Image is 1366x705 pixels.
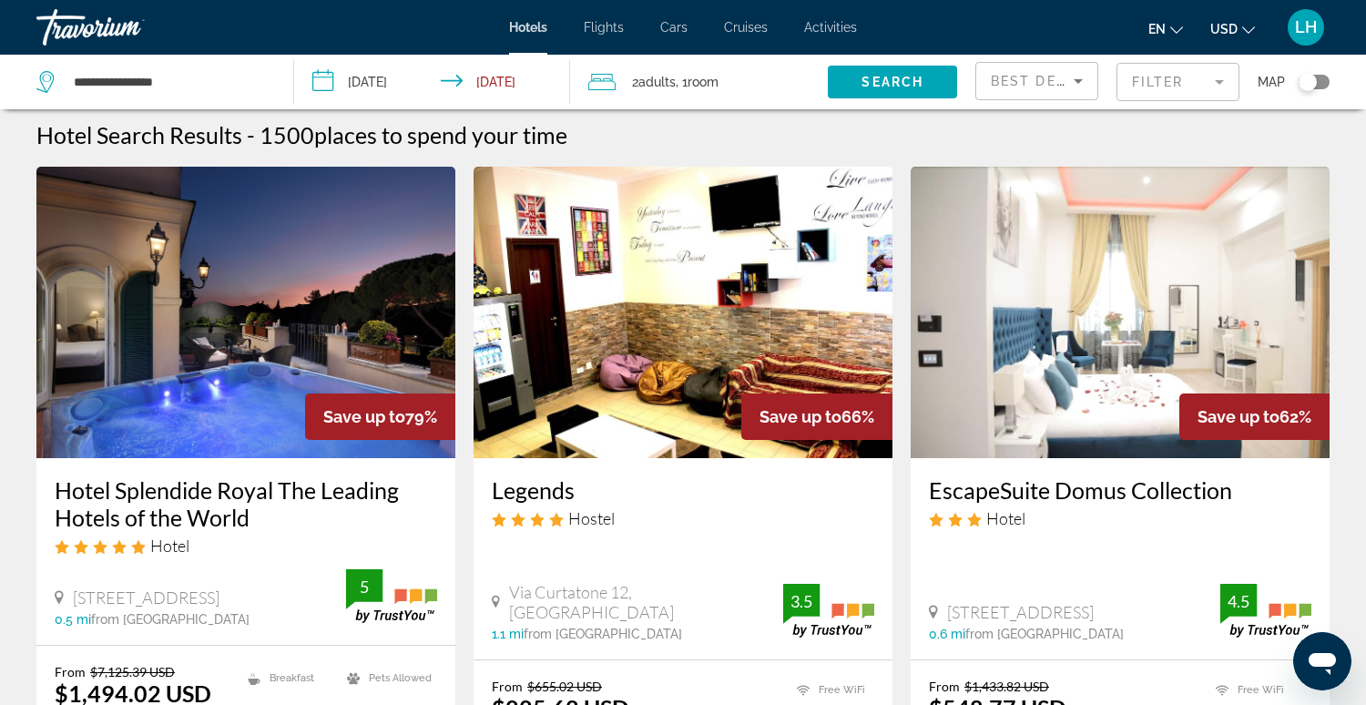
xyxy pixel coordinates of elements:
[929,627,965,641] span: 0.6 mi
[73,587,219,608] span: [STREET_ADDRESS]
[474,167,892,458] img: Hotel image
[55,476,437,531] a: Hotel Splendide Royal The Leading Hotels of the World
[323,407,405,426] span: Save up to
[783,590,820,612] div: 3.5
[239,664,338,691] li: Breakfast
[55,536,437,556] div: 5 star Hotel
[1116,62,1239,102] button: Filter
[492,476,874,504] a: Legends
[1282,8,1330,46] button: User Menu
[492,508,874,528] div: 4 star Hostel
[36,121,242,148] h1: Hotel Search Results
[1285,74,1330,90] button: Toggle map
[861,75,923,89] span: Search
[788,679,874,701] li: Free WiFi
[584,20,624,35] a: Flights
[492,679,523,694] span: From
[36,4,219,51] a: Travorium
[759,407,841,426] span: Save up to
[660,20,688,35] a: Cars
[991,70,1083,92] mat-select: Sort by
[294,55,570,109] button: Check-in date: Nov 2, 2025 Check-out date: Nov 5, 2025
[929,508,1311,528] div: 3 star Hotel
[1295,18,1317,36] span: LH
[991,74,1086,88] span: Best Deals
[724,20,768,35] a: Cruises
[55,664,86,679] span: From
[1293,632,1351,690] iframe: Button to launch messaging window
[1210,22,1238,36] span: USD
[741,393,892,440] div: 66%
[986,508,1025,528] span: Hotel
[911,167,1330,458] img: Hotel image
[1198,407,1279,426] span: Save up to
[36,167,455,458] img: Hotel image
[346,569,437,623] img: trustyou-badge.svg
[947,602,1094,622] span: [STREET_ADDRESS]
[804,20,857,35] a: Activities
[1148,15,1183,42] button: Change language
[676,69,719,95] span: , 1
[90,664,175,679] del: $7,125.39 USD
[1220,584,1311,638] img: trustyou-badge.svg
[524,627,682,641] span: from [GEOGRAPHIC_DATA]
[965,627,1124,641] span: from [GEOGRAPHIC_DATA]
[632,69,676,95] span: 2
[260,121,567,148] h2: 1500
[91,612,250,627] span: from [GEOGRAPHIC_DATA]
[338,664,437,691] li: Pets Allowed
[783,584,874,638] img: trustyou-badge.svg
[150,536,189,556] span: Hotel
[638,75,676,89] span: Adults
[929,679,960,694] span: From
[55,612,91,627] span: 0.5 mi
[1179,393,1330,440] div: 62%
[509,20,547,35] a: Hotels
[688,75,719,89] span: Room
[509,582,783,622] span: Via Curtatone 12, [GEOGRAPHIC_DATA]
[568,508,615,528] span: Hostel
[346,576,382,598] div: 5
[1210,15,1255,42] button: Change currency
[1258,69,1285,95] span: Map
[492,627,524,641] span: 1.1 mi
[305,393,455,440] div: 79%
[527,679,602,694] del: $655.02 USD
[314,121,567,148] span: places to spend your time
[828,66,957,98] button: Search
[929,476,1311,504] a: EscapeSuite Domus Collection
[1207,679,1311,701] li: Free WiFi
[247,121,255,148] span: -
[1220,590,1257,612] div: 4.5
[570,55,828,109] button: Travelers: 2 adults, 0 children
[964,679,1049,694] del: $1,433.82 USD
[1148,22,1166,36] span: en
